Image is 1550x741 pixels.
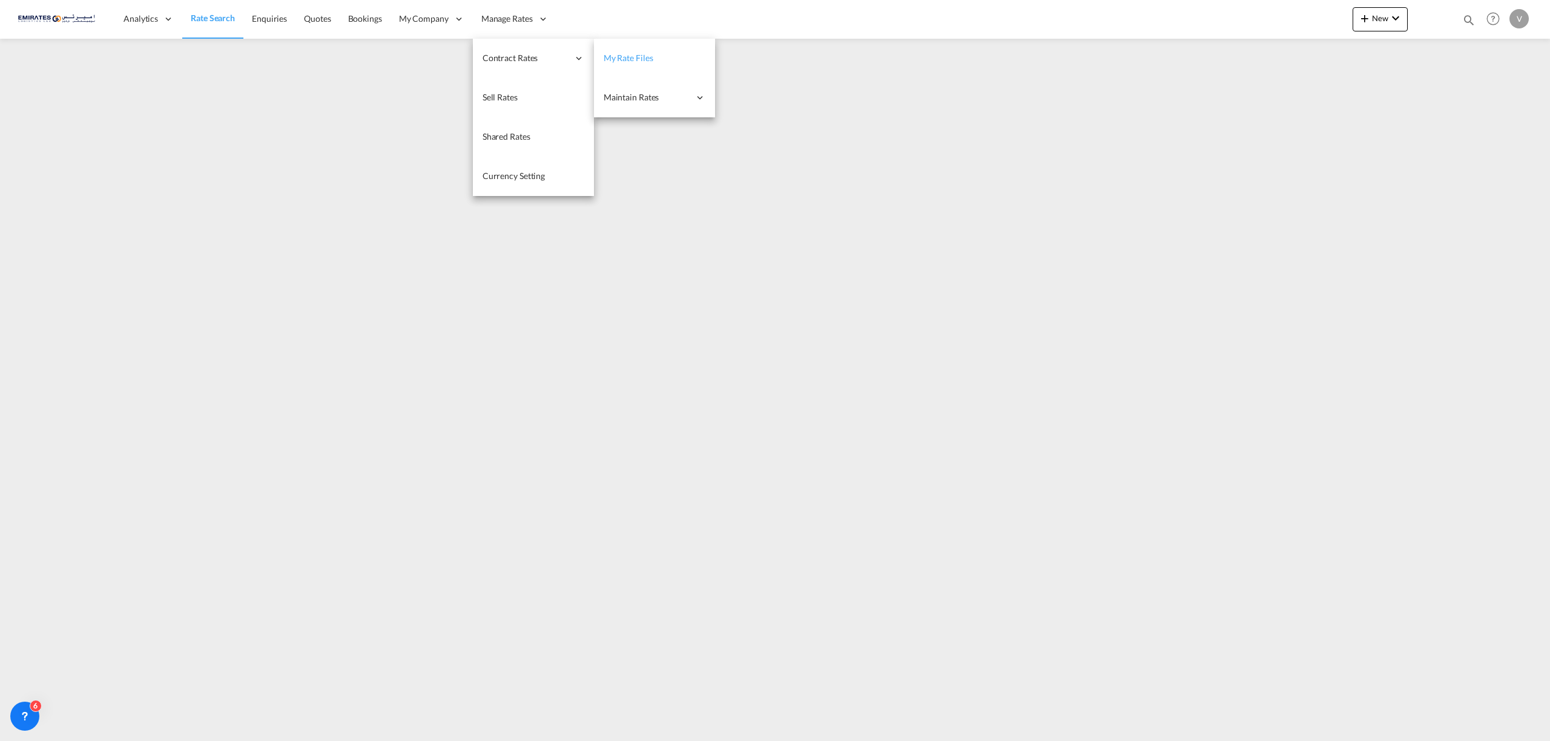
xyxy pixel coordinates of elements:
span: Sell Rates [483,92,518,102]
div: Maintain Rates [594,78,715,117]
span: New [1357,13,1403,23]
span: Enquiries [252,13,287,24]
span: Manage Rates [481,13,533,25]
div: V [1509,9,1529,28]
a: Shared Rates [473,117,594,157]
span: Contract Rates [483,52,569,64]
span: Shared Rates [483,131,530,142]
span: Analytics [124,13,158,25]
span: My Company [399,13,449,25]
img: c67187802a5a11ec94275b5db69a26e6.png [18,5,100,33]
span: Bookings [348,13,382,24]
span: Rate Search [191,13,235,23]
md-icon: icon-magnify [1462,13,1476,27]
div: Help [1483,8,1509,30]
md-icon: icon-chevron-down [1388,11,1403,25]
md-icon: icon-plus 400-fg [1357,11,1372,25]
a: Currency Setting [473,157,594,196]
div: Contract Rates [473,39,594,78]
a: My Rate Files [594,39,715,78]
div: icon-magnify [1462,13,1476,31]
span: Currency Setting [483,171,545,181]
span: Maintain Rates [604,91,690,103]
span: My Rate Files [604,53,653,63]
a: Sell Rates [473,78,594,117]
span: Quotes [304,13,331,24]
button: icon-plus 400-fgNewicon-chevron-down [1353,7,1408,31]
span: Help [1483,8,1503,29]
